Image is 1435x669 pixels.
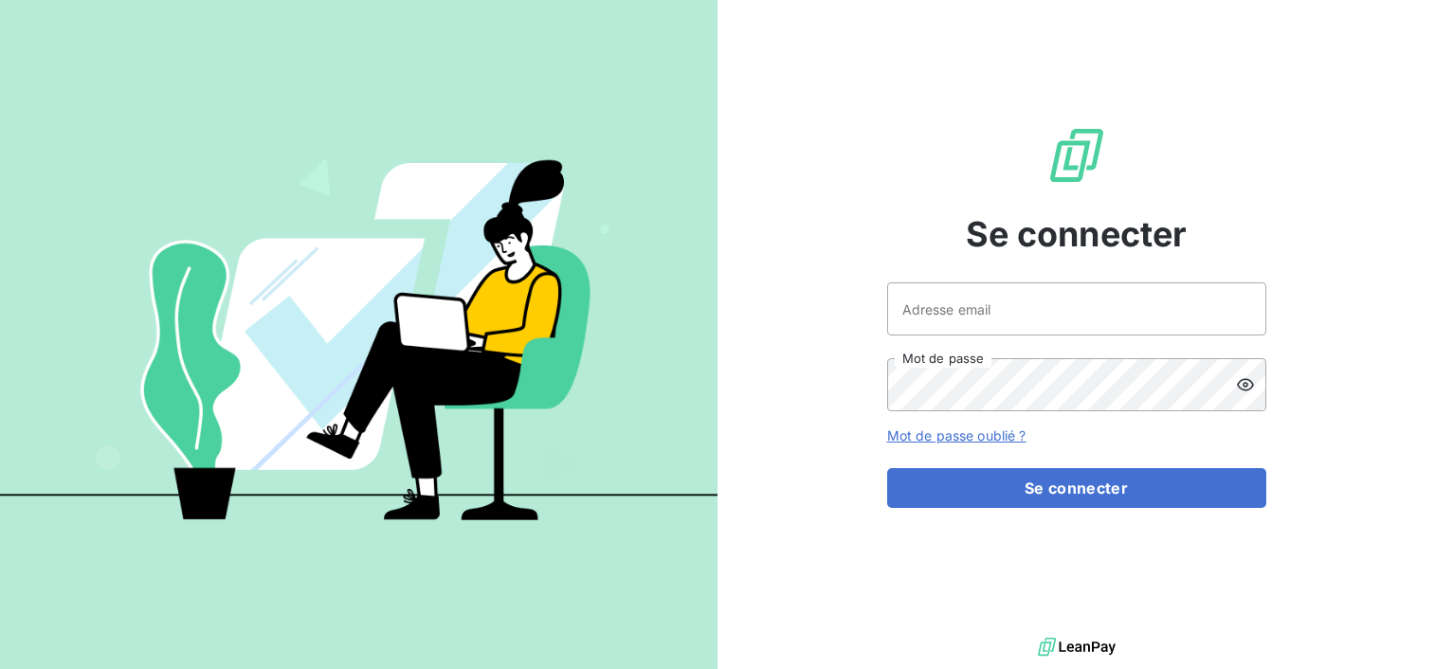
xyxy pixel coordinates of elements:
[966,208,1188,260] span: Se connecter
[887,468,1266,508] button: Se connecter
[1046,125,1107,186] img: Logo LeanPay
[887,282,1266,335] input: placeholder
[1038,633,1116,661] img: logo
[887,427,1026,443] a: Mot de passe oublié ?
